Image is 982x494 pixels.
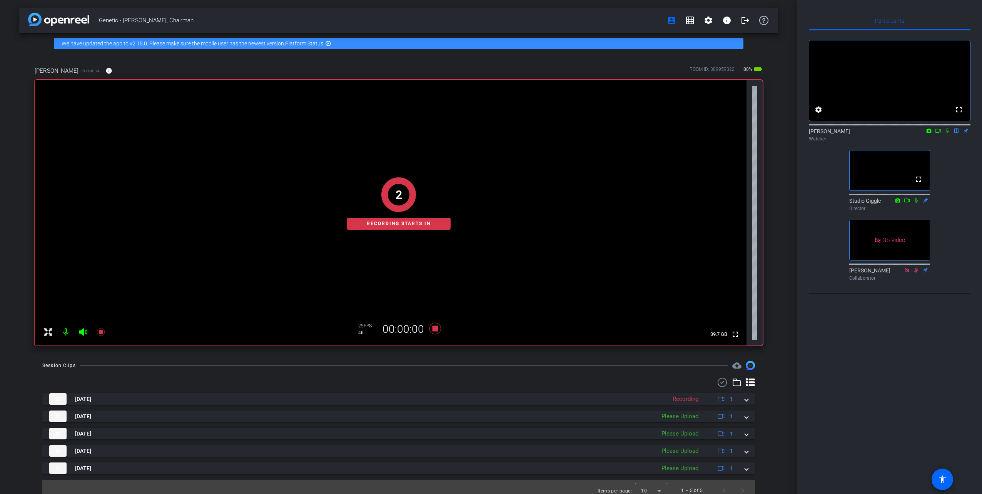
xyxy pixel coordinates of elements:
mat-icon: grid_on [685,16,695,25]
div: Director [849,205,930,212]
div: Studio Giggle [849,197,930,212]
img: thumb-nail [49,393,67,405]
span: [DATE] [75,395,91,403]
mat-icon: account_box [667,16,676,25]
div: Please Upload [658,447,702,456]
mat-expansion-panel-header: thumb-nail[DATE]Recording1 [42,393,755,405]
div: 2 [396,186,402,204]
img: app-logo [28,13,89,26]
mat-icon: settings [814,105,823,114]
mat-icon: accessibility [938,475,947,484]
div: Please Upload [658,464,702,473]
div: Collaborator [849,275,930,282]
img: thumb-nail [49,462,67,474]
div: Please Upload [658,429,702,438]
span: 1 [730,447,733,455]
mat-icon: info [722,16,731,25]
img: Session clips [746,361,755,370]
span: 1 [730,430,733,438]
span: Destinations for your clips [732,361,742,370]
span: [DATE] [75,464,91,472]
img: thumb-nail [49,411,67,422]
div: Session Clips [42,362,76,369]
mat-expansion-panel-header: thumb-nail[DATE]Please Upload1 [42,411,755,422]
mat-icon: fullscreen [914,175,923,184]
div: [PERSON_NAME] [809,127,970,142]
mat-icon: fullscreen [954,105,964,114]
span: [DATE] [75,430,91,438]
mat-icon: flip [952,127,961,134]
mat-icon: settings [704,16,713,25]
div: Recording starts in [347,218,451,230]
div: Recording [669,395,702,404]
mat-icon: logout [741,16,750,25]
a: Platform Status [285,40,323,47]
mat-expansion-panel-header: thumb-nail[DATE]Please Upload1 [42,428,755,439]
div: [PERSON_NAME] [849,267,930,282]
span: [DATE] [75,412,91,421]
span: No Video [882,236,905,243]
span: 1 [730,395,733,403]
div: Watcher [809,135,970,142]
mat-expansion-panel-header: thumb-nail[DATE]Please Upload1 [42,445,755,457]
div: Please Upload [658,412,702,421]
span: Participants [875,18,904,23]
span: Genetic - [PERSON_NAME], Chairman [99,13,662,28]
span: [DATE] [75,447,91,455]
mat-icon: cloud_upload [732,361,742,370]
span: 1 [730,464,733,472]
img: thumb-nail [49,428,67,439]
mat-expansion-panel-header: thumb-nail[DATE]Please Upload1 [42,462,755,474]
div: We have updated the app to v2.15.0. Please make sure the mobile user has the newest version. [54,38,743,49]
mat-icon: highlight_off [325,40,331,47]
img: thumb-nail [49,445,67,457]
span: 1 [730,412,733,421]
